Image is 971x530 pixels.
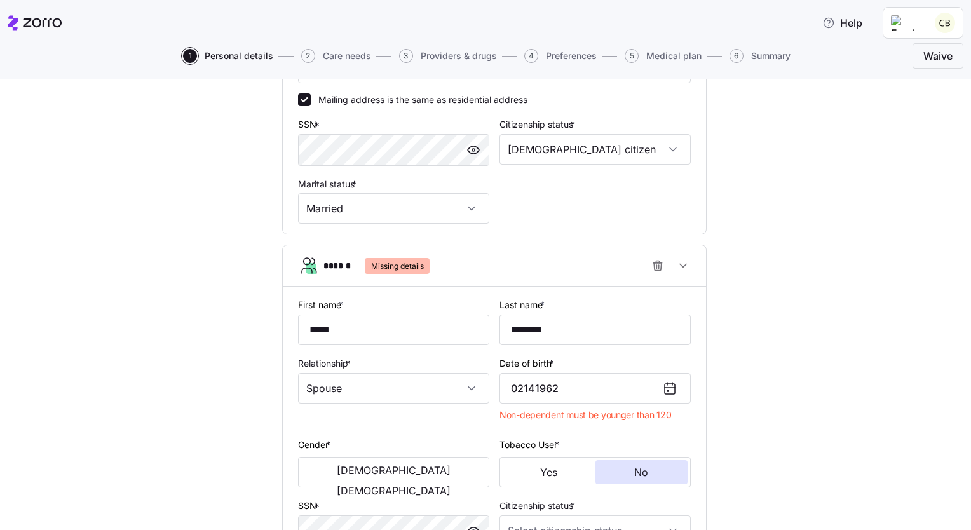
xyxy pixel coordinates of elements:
[524,49,597,63] button: 4Preferences
[399,49,497,63] button: 3Providers & drugs
[298,357,353,370] label: Relationship
[812,10,873,36] button: Help
[499,438,562,452] label: Tobacco User
[183,49,197,63] span: 1
[625,49,702,63] button: 5Medical plan
[298,298,346,312] label: First name
[298,118,322,132] label: SSN
[822,15,862,31] span: Help
[499,298,547,312] label: Last name
[751,51,791,60] span: Summary
[935,13,955,33] img: 5ea00ba8d25a0a5b7e20945e714351b4
[399,49,413,63] span: 3
[499,134,691,165] input: Select citizenship status
[337,486,451,496] span: [DEMOGRAPHIC_DATA]
[421,51,497,60] span: Providers & drugs
[540,467,557,477] span: Yes
[625,49,639,63] span: 5
[524,49,538,63] span: 4
[301,49,315,63] span: 2
[371,258,424,274] span: Missing details
[634,467,648,477] span: No
[499,373,691,404] input: MM/DD/YYYY
[337,465,451,475] span: [DEMOGRAPHIC_DATA]
[298,438,333,452] label: Gender
[891,15,916,31] img: Employer logo
[298,177,359,191] label: Marital status
[499,499,578,513] label: Citizenship status
[646,51,702,60] span: Medical plan
[301,49,371,63] button: 2Care needs
[499,118,578,132] label: Citizenship status
[546,51,597,60] span: Preferences
[923,48,953,64] span: Waive
[499,409,671,421] span: Non-dependent must be younger than 120
[913,43,963,69] button: Waive
[730,49,791,63] button: 6Summary
[311,93,527,106] label: Mailing address is the same as residential address
[298,499,322,513] label: SSN
[323,51,371,60] span: Care needs
[298,373,489,404] input: Select relationship
[183,49,273,63] button: 1Personal details
[499,357,556,370] label: Date of birth
[298,193,489,224] input: Select marital status
[180,49,273,63] a: 1Personal details
[730,49,744,63] span: 6
[205,51,273,60] span: Personal details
